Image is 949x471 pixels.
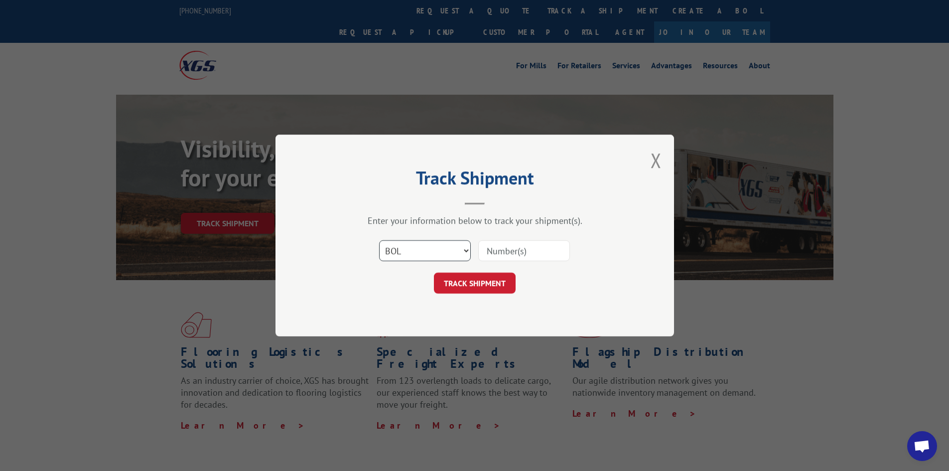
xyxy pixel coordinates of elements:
[325,171,624,190] h2: Track Shipment
[478,240,570,261] input: Number(s)
[651,147,662,173] button: Close modal
[325,215,624,226] div: Enter your information below to track your shipment(s).
[907,431,937,461] div: Open chat
[434,273,516,294] button: TRACK SHIPMENT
